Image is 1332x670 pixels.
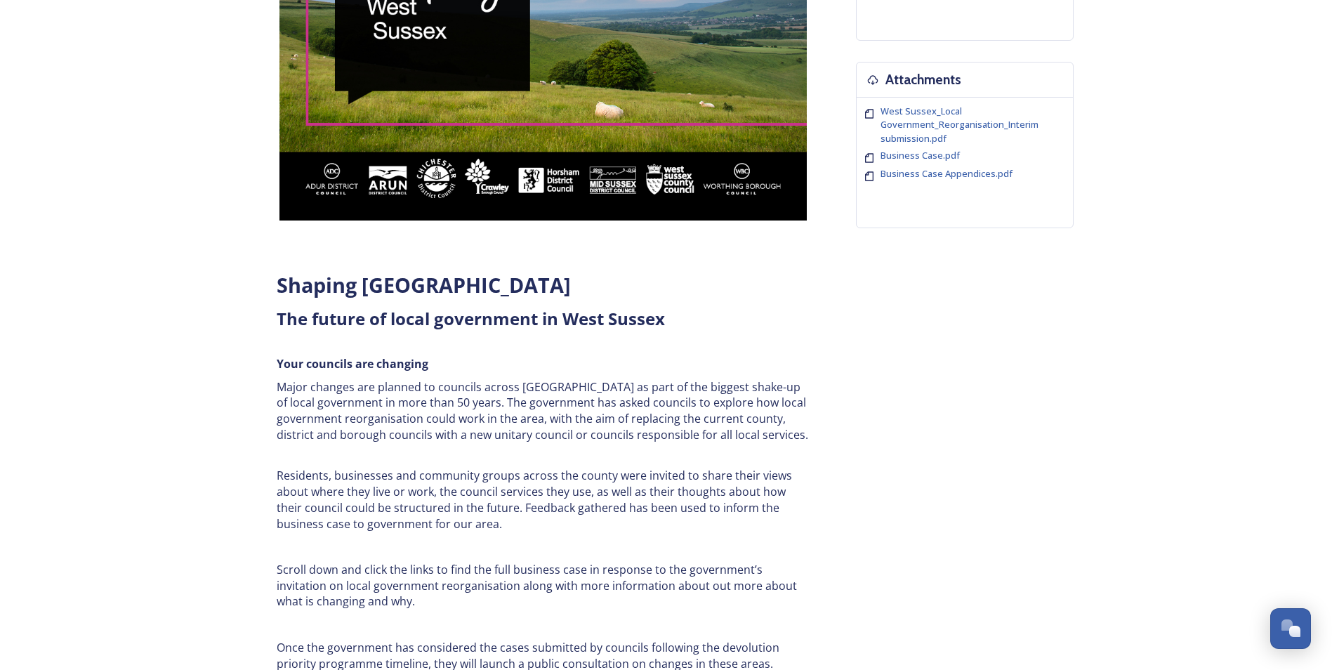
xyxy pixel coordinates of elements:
h3: Attachments [885,70,961,90]
button: Open Chat [1270,608,1311,649]
strong: Shaping [GEOGRAPHIC_DATA] [277,271,571,298]
p: Scroll down and click the links to find the full business case in response to the government’s in... [277,562,810,610]
span: Business Case.pdf [881,149,960,162]
span: West Sussex_Local Government_Reorganisation_Interim submission.pdf [881,105,1038,144]
p: Residents, businesses and community groups across the county were invited to share their views ab... [277,468,810,532]
p: Major changes are planned to councils across [GEOGRAPHIC_DATA] as part of the biggest shake-up of... [277,379,810,443]
strong: The future of local government in West Sussex [277,307,665,330]
strong: Your councils are changing [277,356,428,372]
span: Business Case Appendices.pdf [881,167,1013,180]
